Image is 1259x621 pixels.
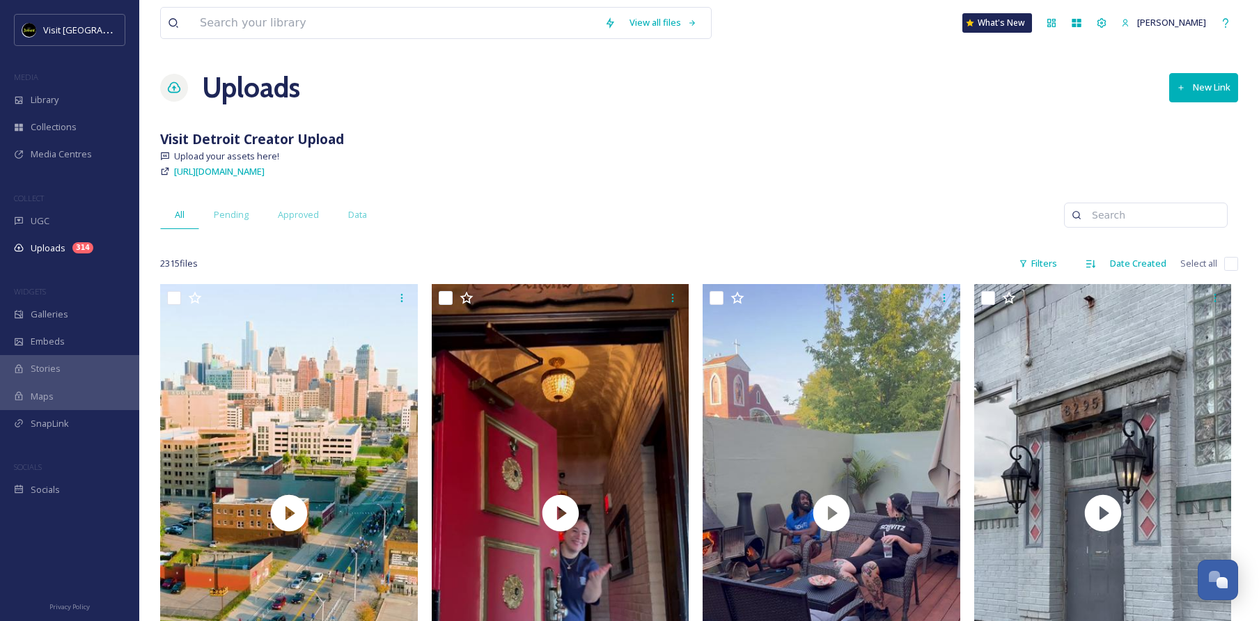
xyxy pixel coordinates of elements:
[31,417,69,430] span: SnapLink
[14,462,42,472] span: SOCIALS
[31,242,65,255] span: Uploads
[202,67,300,109] a: Uploads
[174,150,279,163] span: Upload your assets here!
[43,23,151,36] span: Visit [GEOGRAPHIC_DATA]
[31,93,58,107] span: Library
[1103,250,1173,277] div: Date Created
[348,208,367,221] span: Data
[1198,560,1238,600] button: Open Chat
[1085,201,1220,229] input: Search
[72,242,93,253] div: 314
[14,72,38,82] span: MEDIA
[278,208,319,221] span: Approved
[31,308,68,321] span: Galleries
[49,602,90,611] span: Privacy Policy
[31,483,60,496] span: Socials
[962,13,1032,33] a: What's New
[1114,9,1213,36] a: [PERSON_NAME]
[22,23,36,37] img: VISIT%20DETROIT%20LOGO%20-%20BLACK%20BACKGROUND.png
[31,390,54,403] span: Maps
[174,163,265,180] a: [URL][DOMAIN_NAME]
[174,165,265,178] span: [URL][DOMAIN_NAME]
[31,362,61,375] span: Stories
[193,8,597,38] input: Search your library
[49,597,90,614] a: Privacy Policy
[1012,250,1064,277] div: Filters
[160,257,198,270] span: 2315 file s
[175,208,185,221] span: All
[623,9,704,36] a: View all files
[1180,257,1217,270] span: Select all
[214,208,249,221] span: Pending
[14,193,44,203] span: COLLECT
[14,286,46,297] span: WIDGETS
[31,214,49,228] span: UGC
[1169,73,1238,102] button: New Link
[31,120,77,134] span: Collections
[1137,16,1206,29] span: [PERSON_NAME]
[160,129,344,148] strong: Visit Detroit Creator Upload
[31,335,65,348] span: Embeds
[31,148,92,161] span: Media Centres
